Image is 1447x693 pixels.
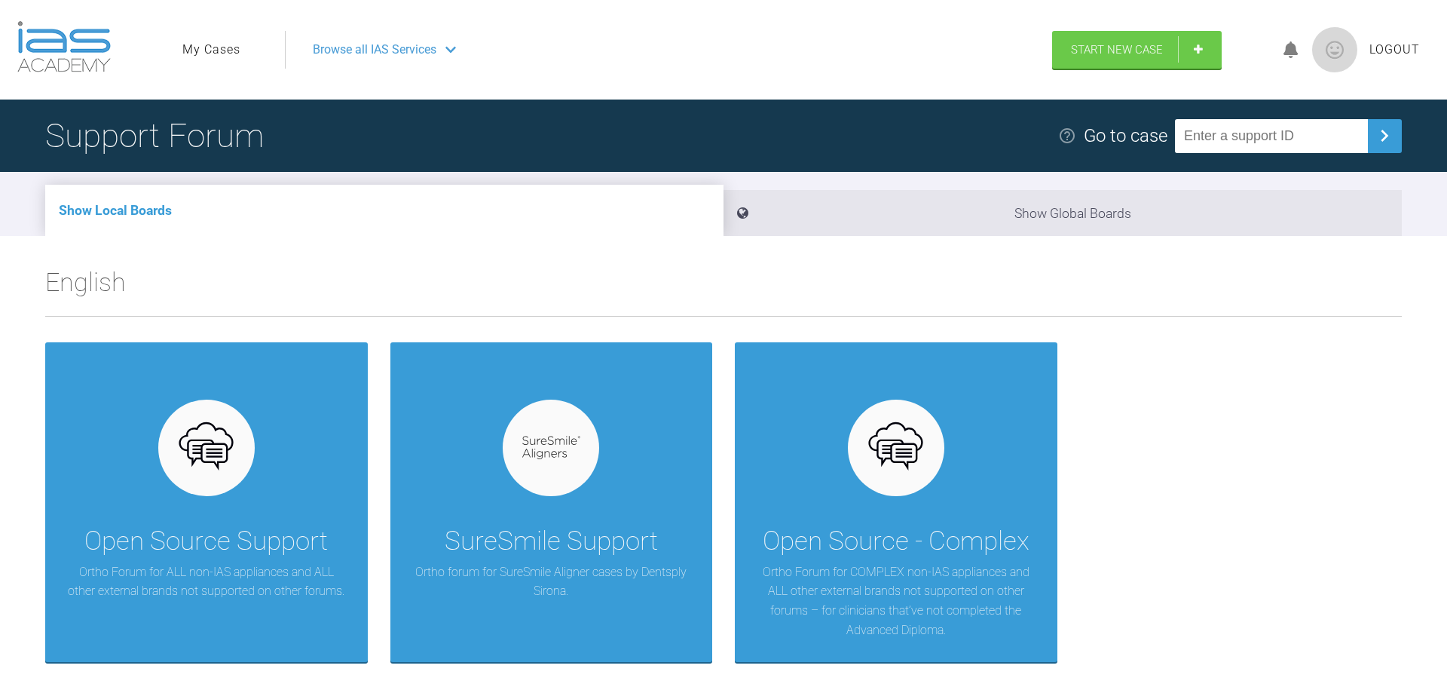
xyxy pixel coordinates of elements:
[757,563,1035,639] p: Ortho Forum for COMPLEX non-IAS appliances and ALL other external brands not supported on other f...
[17,21,111,72] img: logo-light.3e3ef733.png
[45,342,368,662] a: Open Source SupportOrtho Forum for ALL non-IAS appliances and ALL other external brands not suppo...
[313,40,436,60] span: Browse all IAS Services
[445,520,658,563] div: SureSmile Support
[182,40,240,60] a: My Cases
[522,436,580,459] img: suresmile.935bb804.svg
[45,185,723,236] li: Show Local Boards
[1084,121,1167,150] div: Go to case
[390,342,713,662] a: SureSmile SupportOrtho forum for SureSmile Aligner cases by Dentsply Sirona.
[1175,119,1368,153] input: Enter a support ID
[177,419,235,477] img: opensource.6e495855.svg
[1071,43,1163,57] span: Start New Case
[45,262,1402,316] h2: English
[1312,27,1357,72] img: profile.png
[867,419,925,477] img: opensource.6e495855.svg
[84,520,328,563] div: Open Source Support
[45,109,264,162] h1: Support Forum
[1058,127,1076,145] img: help.e70b9f3d.svg
[413,563,690,601] p: Ortho forum for SureSmile Aligner cases by Dentsply Sirona.
[68,563,345,601] p: Ortho Forum for ALL non-IAS appliances and ALL other external brands not supported on other forums.
[763,520,1029,563] div: Open Source - Complex
[1372,124,1397,148] img: chevronRight.28bd32b0.svg
[735,342,1057,662] a: Open Source - ComplexOrtho Forum for COMPLEX non-IAS appliances and ALL other external brands not...
[1369,40,1420,60] a: Logout
[1052,31,1222,69] a: Start New Case
[723,190,1402,236] li: Show Global Boards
